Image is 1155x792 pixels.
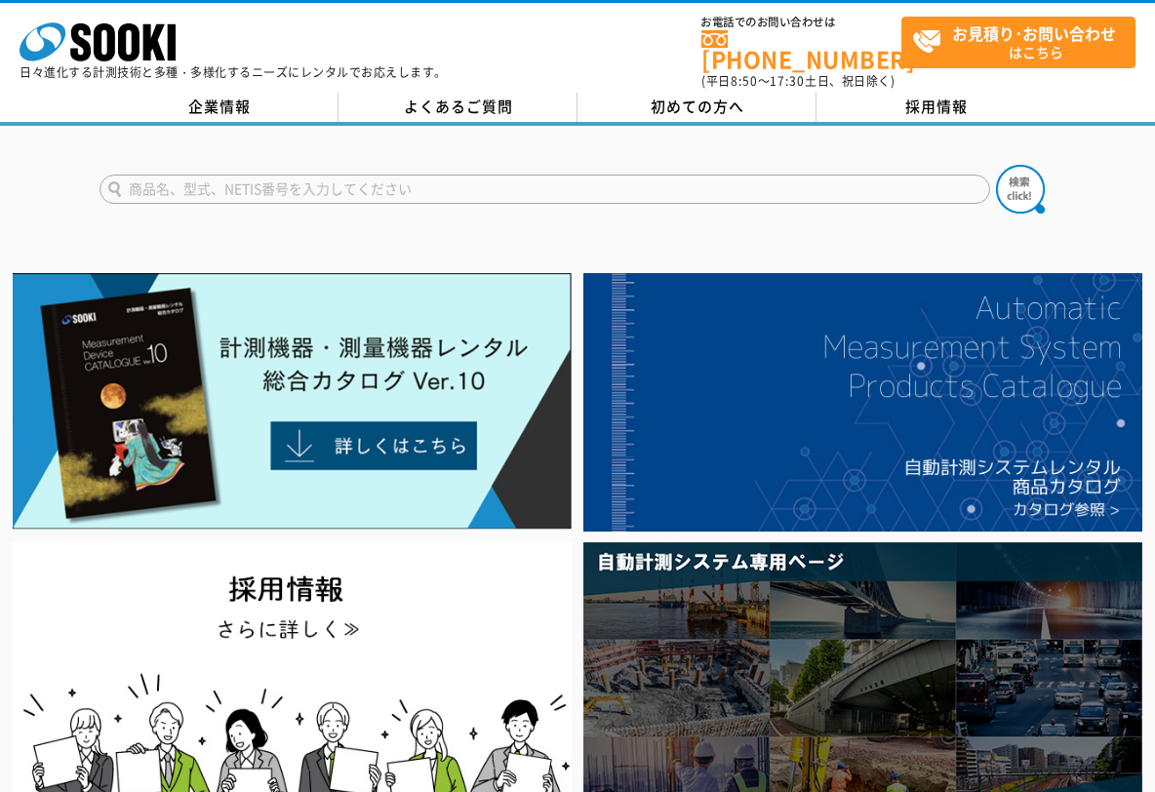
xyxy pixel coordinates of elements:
span: (平日 ～ 土日、祝日除く) [701,72,895,90]
img: 自動計測システムカタログ [583,273,1142,532]
a: [PHONE_NUMBER] [701,30,901,70]
a: 企業情報 [100,93,339,122]
span: 17:30 [770,72,805,90]
p: 日々進化する計測技術と多種・多様化するニーズにレンタルでお応えします。 [20,66,447,78]
img: btn_search.png [996,165,1045,214]
span: 8:50 [731,72,758,90]
span: 初めての方へ [651,96,744,117]
span: お電話でのお問い合わせは [701,17,901,28]
a: 採用情報 [816,93,1055,122]
img: Catalog Ver10 [13,273,572,530]
strong: お見積り･お問い合わせ [952,21,1116,45]
input: 商品名、型式、NETIS番号を入力してください [100,175,990,204]
a: 初めての方へ [577,93,816,122]
span: はこちら [912,18,1135,66]
a: よくあるご質問 [339,93,577,122]
a: お見積り･お問い合わせはこちら [901,17,1135,68]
